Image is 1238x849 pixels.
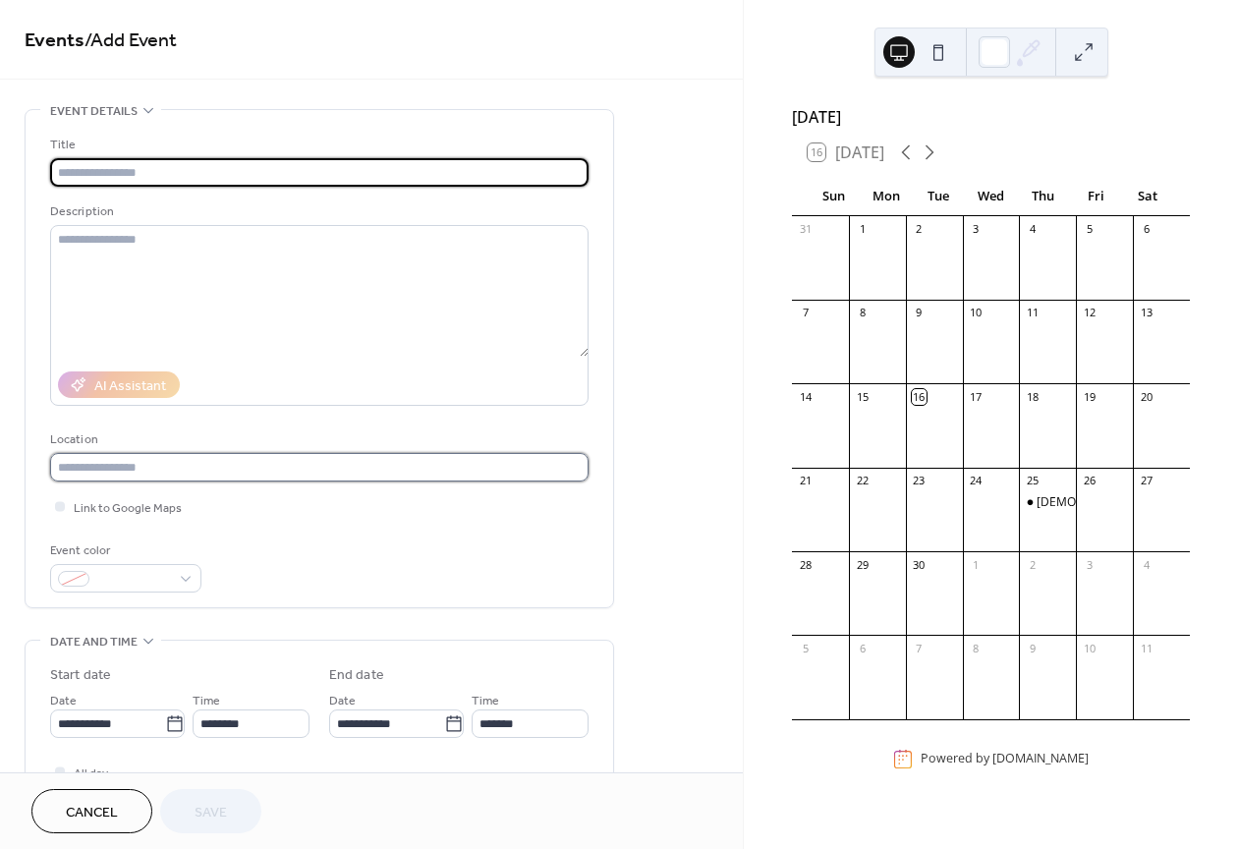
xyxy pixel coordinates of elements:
[1025,557,1040,572] div: 2
[860,177,912,216] div: Mon
[969,474,984,488] div: 24
[921,751,1089,767] div: Powered by
[1025,306,1040,320] div: 11
[1139,389,1154,404] div: 20
[1069,177,1121,216] div: Fri
[792,105,1190,129] div: [DATE]
[50,632,138,652] span: Date and time
[1139,641,1154,655] div: 11
[25,22,84,60] a: Events
[969,389,984,404] div: 17
[1139,306,1154,320] div: 13
[1082,474,1097,488] div: 26
[472,691,499,711] span: Time
[50,201,585,222] div: Description
[855,306,870,320] div: 8
[913,177,965,216] div: Tue
[1017,177,1069,216] div: Thu
[50,101,138,122] span: Event details
[1025,389,1040,404] div: 18
[855,474,870,488] div: 22
[1025,222,1040,237] div: 4
[798,557,813,572] div: 28
[50,540,197,561] div: Event color
[1082,222,1097,237] div: 5
[855,222,870,237] div: 1
[329,665,384,686] div: End date
[969,557,984,572] div: 1
[969,222,984,237] div: 3
[66,803,118,823] span: Cancel
[969,641,984,655] div: 8
[912,222,927,237] div: 2
[50,135,585,155] div: Title
[1019,494,1076,511] div: Queer Visitors: LGBTQIA+ Book Club
[1139,557,1154,572] div: 4
[912,389,927,404] div: 16
[74,498,182,519] span: Link to Google Maps
[1082,389,1097,404] div: 19
[798,306,813,320] div: 7
[912,557,927,572] div: 30
[1139,222,1154,237] div: 6
[1082,557,1097,572] div: 3
[1139,474,1154,488] div: 27
[74,764,108,784] span: All day
[992,751,1089,767] a: [DOMAIN_NAME]
[855,641,870,655] div: 6
[50,429,585,450] div: Location
[798,222,813,237] div: 31
[50,665,111,686] div: Start date
[855,557,870,572] div: 29
[798,389,813,404] div: 14
[808,177,860,216] div: Sun
[798,641,813,655] div: 5
[912,306,927,320] div: 9
[1082,306,1097,320] div: 12
[1025,641,1040,655] div: 9
[965,177,1017,216] div: Wed
[31,789,152,833] button: Cancel
[912,641,927,655] div: 7
[84,22,177,60] span: / Add Event
[1122,177,1174,216] div: Sat
[1082,641,1097,655] div: 10
[1025,474,1040,488] div: 25
[798,474,813,488] div: 21
[912,474,927,488] div: 23
[329,691,356,711] span: Date
[50,691,77,711] span: Date
[969,306,984,320] div: 10
[193,691,220,711] span: Time
[855,389,870,404] div: 15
